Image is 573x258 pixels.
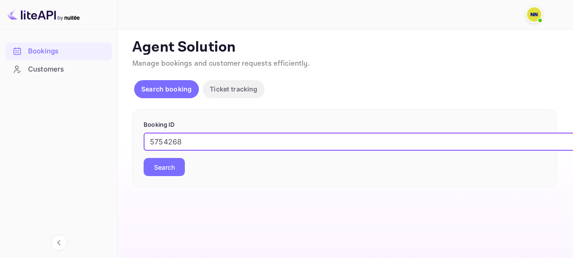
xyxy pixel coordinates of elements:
[5,43,112,59] a: Bookings
[210,84,257,94] p: Ticket tracking
[132,59,310,68] span: Manage bookings and customer requests efficiently.
[144,158,185,176] button: Search
[132,38,557,57] p: Agent Solution
[7,7,80,22] img: LiteAPI logo
[51,234,67,251] button: Collapse navigation
[5,43,112,60] div: Bookings
[28,64,107,75] div: Customers
[5,61,112,77] a: Customers
[28,46,107,57] div: Bookings
[141,84,192,94] p: Search booking
[527,7,541,22] img: N/A N/A
[144,120,545,129] p: Booking ID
